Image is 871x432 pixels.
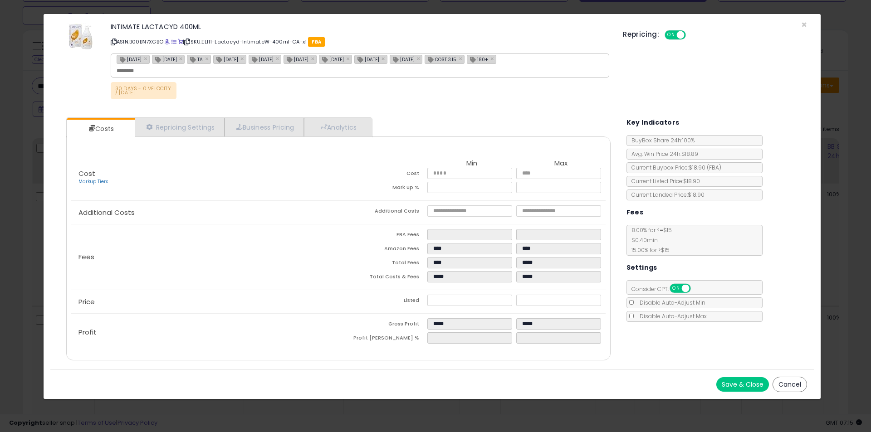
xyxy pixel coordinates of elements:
button: Save & Close [716,377,769,392]
a: × [490,54,496,63]
span: [DATE] [319,55,344,63]
a: Your listing only [178,38,183,45]
span: TA [187,55,203,63]
span: Current Buybox Price: [627,164,721,171]
span: [DATE] [152,55,177,63]
td: Additional Costs [338,205,427,219]
p: Additional Costs [71,209,338,216]
span: ( FBA ) [707,164,721,171]
span: ON [665,31,677,39]
span: FBA [308,37,325,47]
p: Cost [71,170,338,185]
span: Disable Auto-Adjust Max [635,312,707,320]
span: 180+ [467,55,488,63]
h5: Fees [626,207,644,218]
a: All offer listings [171,38,176,45]
span: [DATE] [249,55,274,63]
a: × [276,54,281,63]
span: BuyBox Share 24h: 100% [627,136,695,144]
span: Disable Auto-Adjust Min [635,299,705,306]
a: × [382,54,387,63]
a: × [144,54,149,63]
span: [DATE] [390,55,415,63]
span: $18.90 [689,164,721,171]
span: Current Landed Price: $18.90 [627,191,705,199]
a: Repricing Settings [135,118,225,136]
a: × [240,54,246,63]
a: × [179,54,185,63]
span: COST 3.15 [425,55,456,63]
h3: INTIMATE LACTACYD 400ML [111,23,609,30]
span: [DATE] [214,55,238,63]
p: 30 DAYS - 0 VELOCITY / [DATE] [111,82,176,99]
a: Analytics [304,118,371,136]
span: 8.00 % for <= $15 [627,226,672,254]
td: Amazon Fees [338,243,427,257]
p: Fees [71,253,338,261]
a: × [459,54,464,63]
td: FBA Fees [338,229,427,243]
a: Costs [67,120,134,138]
span: OFF [685,31,699,39]
span: [DATE] [355,55,379,63]
h5: Settings [626,262,657,273]
h5: Key Indicators [626,117,680,128]
td: Listed [338,295,427,309]
a: × [311,54,316,63]
p: Price [71,298,338,306]
span: $0.40 min [627,236,658,244]
button: Cancel [773,377,807,392]
th: Max [516,160,605,168]
a: Business Pricing [225,118,304,136]
span: × [801,18,807,31]
span: Avg. Win Price 24h: $18.89 [627,150,698,158]
td: Gross Profit [338,318,427,332]
a: Markup Tiers [78,178,108,185]
td: Total Fees [338,257,427,271]
a: × [417,54,422,63]
span: 15.00 % for > $15 [627,246,670,254]
span: OFF [689,285,704,292]
td: Cost [338,168,427,182]
a: BuyBox page [165,38,170,45]
td: Total Costs & Fees [338,271,427,285]
a: × [346,54,352,63]
p: ASIN: B00BN7XGBO | SKU: ELI11-Lactacyd-IntimateW-400ml-CA-x1 [111,34,609,49]
td: Profit [PERSON_NAME] % [338,332,427,346]
span: Current Listed Price: $18.90 [627,177,700,185]
th: Min [427,160,516,168]
span: ON [670,285,682,292]
span: [DATE] [117,55,142,63]
p: Profit [71,329,338,336]
span: Consider CPT: [627,285,703,293]
a: × [205,54,210,63]
img: 51JA6VDotkL._SL60_.jpg [68,23,93,50]
span: [DATE] [284,55,308,63]
h5: Repricing: [623,31,659,38]
td: Mark up % [338,182,427,196]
